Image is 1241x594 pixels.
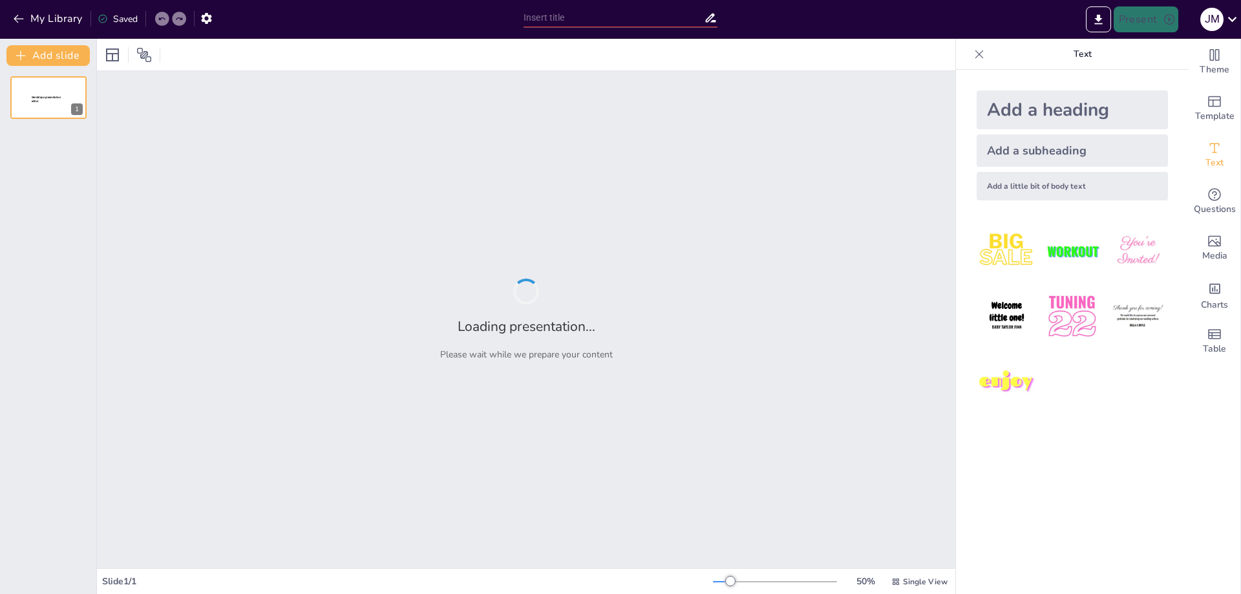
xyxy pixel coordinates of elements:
span: Template [1195,109,1235,123]
span: Single View [903,577,948,587]
div: 1 [71,103,83,115]
button: J M [1200,6,1224,32]
span: Media [1202,249,1227,263]
span: Text [1205,156,1224,170]
span: Table [1203,342,1226,356]
div: Slide 1 / 1 [102,575,713,588]
span: Position [136,47,152,63]
img: 2.jpeg [1042,221,1102,281]
span: Theme [1200,63,1229,77]
div: Add images, graphics, shapes or video [1189,225,1240,271]
button: Export to PowerPoint [1086,6,1111,32]
img: 3.jpeg [1108,221,1168,281]
div: Layout [102,45,123,65]
div: Change the overall theme [1189,39,1240,85]
div: J M [1200,8,1224,31]
img: 4.jpeg [977,286,1037,346]
div: Get real-time input from your audience [1189,178,1240,225]
input: Insert title [524,8,704,27]
span: Charts [1201,298,1228,312]
img: 6.jpeg [1108,286,1168,346]
p: Please wait while we prepare your content [440,348,613,361]
p: Text [990,39,1176,70]
img: 7.jpeg [977,352,1037,412]
div: Sendsteps presentation editor1 [10,76,87,119]
div: Add a heading [977,90,1168,129]
div: Add a table [1189,318,1240,365]
div: Add a subheading [977,134,1168,167]
img: 5.jpeg [1042,286,1102,346]
span: Questions [1194,202,1236,217]
div: Add charts and graphs [1189,271,1240,318]
h2: Loading presentation... [458,317,595,335]
button: My Library [10,8,88,29]
div: Add a little bit of body text [977,172,1168,200]
img: 1.jpeg [977,221,1037,281]
div: 50 % [850,575,881,588]
div: Add ready made slides [1189,85,1240,132]
div: Saved [98,13,138,25]
span: Sendsteps presentation editor [32,96,61,103]
div: Add text boxes [1189,132,1240,178]
button: Add slide [6,45,90,66]
button: Present [1114,6,1178,32]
